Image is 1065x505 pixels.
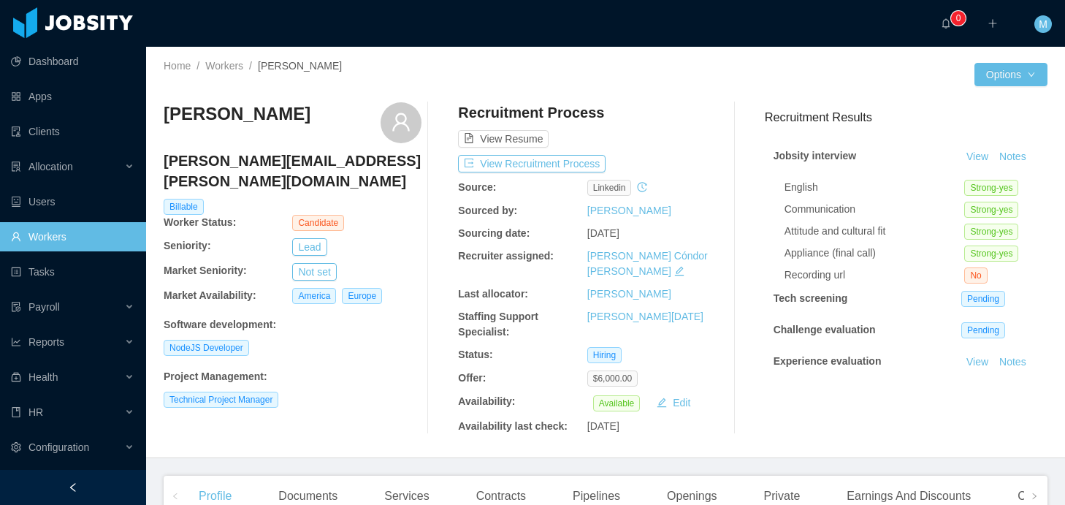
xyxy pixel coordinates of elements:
[964,202,1018,218] span: Strong-yes
[587,347,622,363] span: Hiring
[164,151,421,191] h4: [PERSON_NAME][EMAIL_ADDRESS][PERSON_NAME][DOMAIN_NAME]
[961,151,993,162] a: View
[961,291,1005,307] span: Pending
[205,60,243,72] a: Workers
[11,442,21,452] i: icon: setting
[774,150,857,162] strong: Jobsity interview
[587,420,619,432] span: [DATE]
[11,117,134,146] a: icon: auditClients
[964,224,1018,240] span: Strong-yes
[164,319,276,330] b: Software development :
[458,155,606,172] button: icon: exportView Recruitment Process
[458,372,486,384] b: Offer:
[164,392,278,408] span: Technical Project Manager
[974,63,1047,86] button: Optionsicon: down
[961,322,1005,338] span: Pending
[11,82,134,111] a: icon: appstoreApps
[164,240,211,251] b: Seniority:
[164,199,204,215] span: Billable
[28,406,43,418] span: HR
[458,288,528,300] b: Last allocator:
[391,112,411,132] i: icon: user
[164,340,249,356] span: NodeJS Developer
[258,60,342,72] span: [PERSON_NAME]
[11,222,134,251] a: icon: userWorkers
[765,108,1047,126] h3: Recruitment Results
[1031,493,1038,500] i: icon: right
[993,148,1032,166] button: Notes
[28,371,58,383] span: Health
[458,130,549,148] button: icon: file-textView Resume
[458,205,517,216] b: Sourced by:
[774,324,876,335] strong: Challenge evaluation
[342,288,382,304] span: Europe
[587,311,703,322] a: [PERSON_NAME][DATE]
[458,133,549,145] a: icon: file-textView Resume
[249,60,252,72] span: /
[11,187,134,216] a: icon: robotUsers
[11,257,134,286] a: icon: profileTasks
[164,102,310,126] h3: [PERSON_NAME]
[28,336,64,348] span: Reports
[196,60,199,72] span: /
[292,263,336,281] button: Not set
[164,289,256,301] b: Market Availability:
[774,355,882,367] strong: Experience evaluation
[674,266,684,276] i: icon: edit
[164,371,267,382] b: Project Management :
[587,180,632,196] span: linkedin
[11,162,21,172] i: icon: solution
[458,158,606,170] a: icon: exportView Recruitment Process
[164,60,191,72] a: Home
[458,420,568,432] b: Availability last check:
[587,250,708,277] a: [PERSON_NAME] Cóndor [PERSON_NAME]
[1039,15,1047,33] span: M
[11,47,134,76] a: icon: pie-chartDashboard
[637,182,647,192] i: icon: history
[164,216,236,228] b: Worker Status:
[458,311,538,338] b: Staffing Support Specialist:
[292,215,344,231] span: Candidate
[988,18,998,29] i: icon: plus
[164,265,247,276] b: Market Seniority:
[11,407,21,417] i: icon: book
[993,354,1032,371] button: Notes
[458,250,554,262] b: Recruiter assigned:
[458,349,492,360] b: Status:
[11,337,21,347] i: icon: line-chart
[785,267,965,283] div: Recording url
[292,238,327,256] button: Lead
[458,227,530,239] b: Sourcing date:
[964,267,987,284] span: No
[172,493,179,500] i: icon: left
[587,205,671,216] a: [PERSON_NAME]
[961,356,993,368] a: View
[774,292,848,304] strong: Tech screening
[28,161,73,172] span: Allocation
[785,180,965,195] div: English
[292,288,336,304] span: America
[28,301,60,313] span: Payroll
[785,202,965,217] div: Communication
[785,246,965,261] div: Appliance (final call)
[458,181,496,193] b: Source:
[964,246,1018,262] span: Strong-yes
[651,394,696,411] button: icon: editEdit
[11,302,21,312] i: icon: file-protect
[785,224,965,239] div: Attitude and cultural fit
[587,288,671,300] a: [PERSON_NAME]
[458,395,515,407] b: Availability:
[951,11,966,26] sup: 0
[28,441,89,453] span: Configuration
[964,180,1018,196] span: Strong-yes
[941,18,951,29] i: icon: bell
[993,387,1032,405] button: Notes
[587,371,638,387] span: $6,000.00
[587,227,619,239] span: [DATE]
[11,372,21,382] i: icon: medicine-box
